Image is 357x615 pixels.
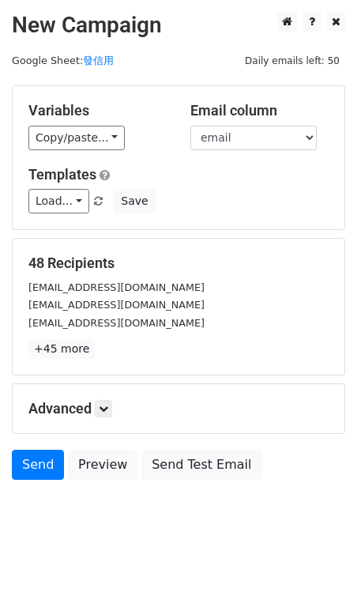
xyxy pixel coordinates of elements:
[114,189,155,213] button: Save
[83,55,114,66] a: 發信用
[12,55,114,66] small: Google Sheet:
[28,299,205,311] small: [EMAIL_ADDRESS][DOMAIN_NAME]
[239,52,345,70] span: Daily emails left: 50
[28,126,125,150] a: Copy/paste...
[28,166,96,183] a: Templates
[28,281,205,293] small: [EMAIL_ADDRESS][DOMAIN_NAME]
[28,317,205,329] small: [EMAIL_ADDRESS][DOMAIN_NAME]
[28,102,167,119] h5: Variables
[190,102,329,119] h5: Email column
[28,189,89,213] a: Load...
[28,339,95,359] a: +45 more
[12,12,345,39] h2: New Campaign
[68,450,137,480] a: Preview
[239,55,345,66] a: Daily emails left: 50
[28,255,329,272] h5: 48 Recipients
[278,539,357,615] iframe: Chat Widget
[141,450,261,480] a: Send Test Email
[28,400,329,417] h5: Advanced
[12,450,64,480] a: Send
